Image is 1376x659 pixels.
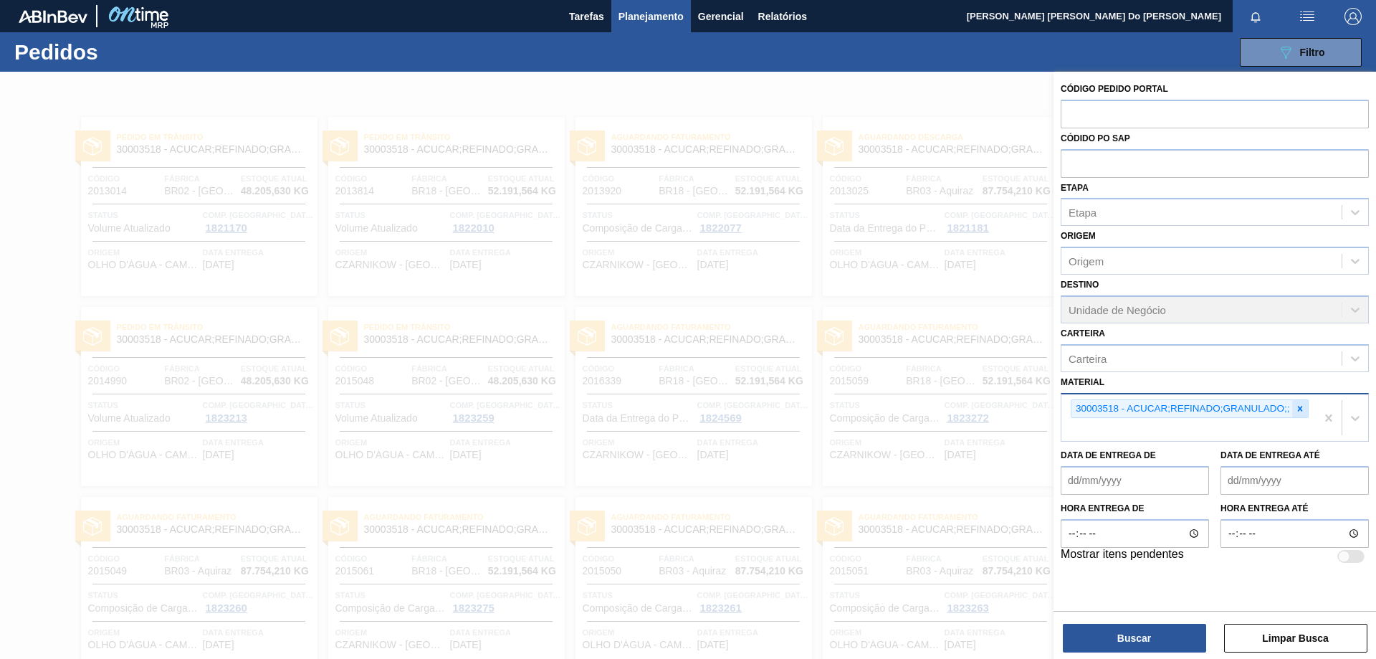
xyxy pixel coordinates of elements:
[1344,8,1362,25] img: Logout
[1299,8,1316,25] img: userActions
[1061,548,1184,565] label: Mostrar itens pendentes
[698,8,744,25] span: Gerencial
[1240,38,1362,67] button: Filtro
[1061,231,1096,241] label: Origem
[1071,400,1292,418] div: 30003518 - ACUCAR;REFINADO;GRANULADO;;
[14,44,229,60] h1: Pedidos
[1061,466,1209,495] input: dd/mm/yyyy
[1061,328,1105,338] label: Carteira
[1300,47,1325,58] span: Filtro
[1220,498,1369,519] label: Hora entrega até
[1220,466,1369,495] input: dd/mm/yyyy
[758,8,807,25] span: Relatórios
[1069,207,1096,219] div: Etapa
[1069,255,1104,267] div: Origem
[1061,84,1168,94] label: Código Pedido Portal
[1061,498,1209,519] label: Hora entrega de
[1061,377,1104,387] label: Material
[1061,280,1099,290] label: Destino
[1220,450,1320,460] label: Data de Entrega até
[1061,133,1130,143] label: Códido PO SAP
[1233,6,1279,27] button: Notificações
[1061,450,1156,460] label: Data de Entrega de
[1061,183,1089,193] label: Etapa
[1069,352,1107,364] div: Carteira
[618,8,684,25] span: Planejamento
[569,8,604,25] span: Tarefas
[19,10,87,23] img: TNhmsLtSVTkK8tSr43FrP2fwEKptu5GPRR3wAAAABJRU5ErkJggg==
